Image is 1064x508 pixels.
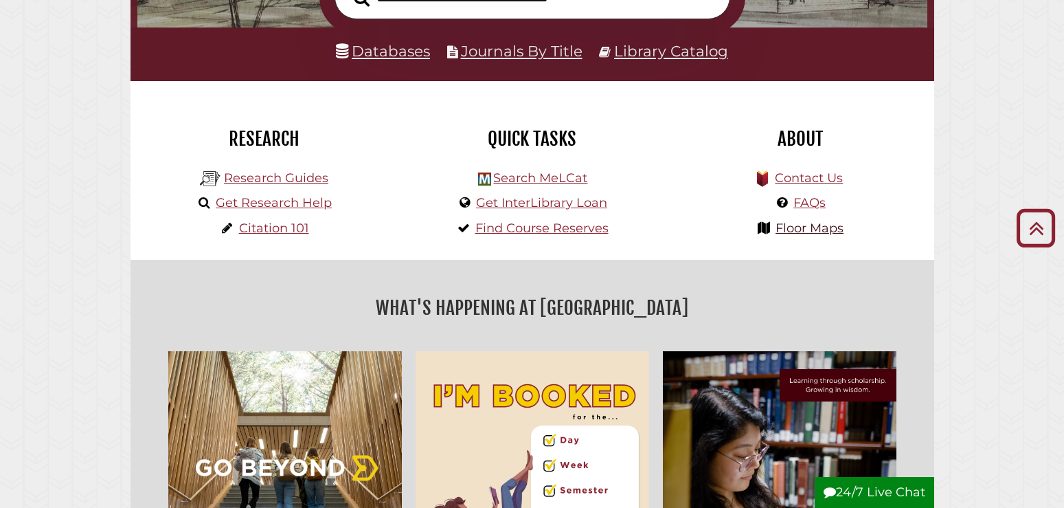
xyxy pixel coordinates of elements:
[461,42,582,60] a: Journals By Title
[409,127,656,151] h2: Quick Tasks
[336,42,430,60] a: Databases
[1011,217,1061,239] a: Back to Top
[478,173,491,186] img: Hekman Library Logo
[141,127,388,151] h2: Research
[793,195,826,210] a: FAQs
[493,170,587,186] a: Search MeLCat
[141,292,924,324] h2: What's Happening at [GEOGRAPHIC_DATA]
[614,42,728,60] a: Library Catalog
[776,221,844,236] a: Floor Maps
[475,221,609,236] a: Find Course Reserves
[775,170,843,186] a: Contact Us
[224,170,328,186] a: Research Guides
[476,195,607,210] a: Get InterLibrary Loan
[216,195,332,210] a: Get Research Help
[677,127,924,151] h2: About
[239,221,309,236] a: Citation 101
[200,168,220,189] img: Hekman Library Logo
